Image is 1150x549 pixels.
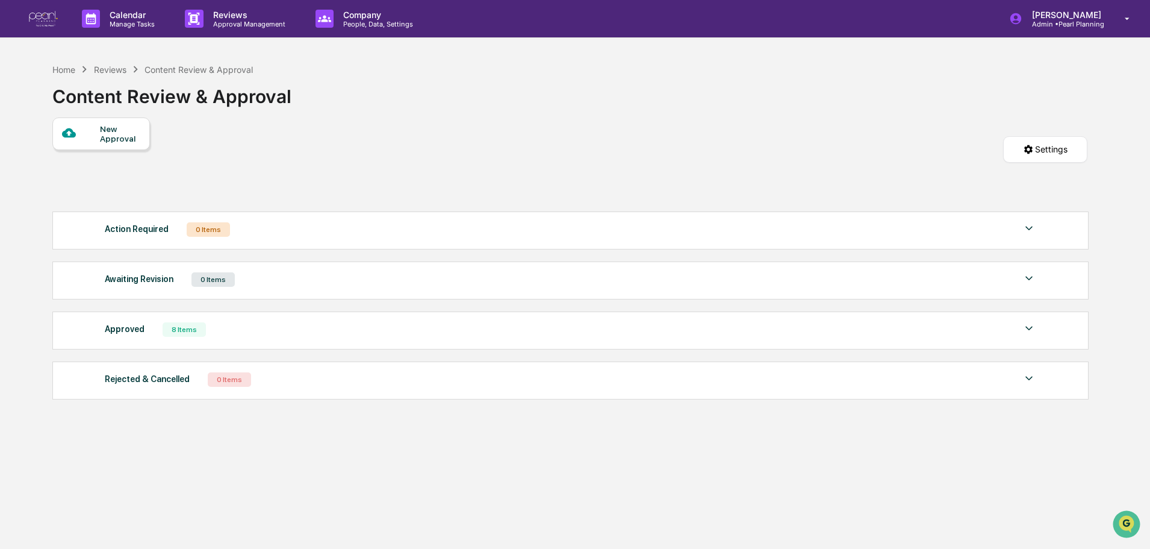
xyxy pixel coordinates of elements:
div: 8 Items [163,322,206,337]
div: New Approval [100,124,140,143]
img: caret [1022,271,1036,286]
span: Pylon [120,204,146,213]
img: caret [1022,321,1036,336]
a: Powered byPylon [85,204,146,213]
p: Manage Tasks [100,20,161,28]
img: caret [1022,221,1036,236]
p: How can we help? [12,25,219,45]
div: 0 Items [187,222,230,237]
button: Settings [1003,136,1087,163]
a: 🖐️Preclearance [7,147,82,169]
div: 0 Items [208,372,251,387]
div: Action Required [105,221,169,237]
a: 🗄️Attestations [82,147,154,169]
div: Approved [105,321,145,337]
div: 0 Items [191,272,235,287]
div: 🗄️ [87,153,97,163]
div: Reviews [94,64,126,75]
p: Approval Management [204,20,291,28]
p: Company [334,10,419,20]
div: Home [52,64,75,75]
p: Admin • Pearl Planning [1022,20,1107,28]
img: 1746055101610-c473b297-6a78-478c-a979-82029cc54cd1 [12,92,34,114]
span: Data Lookup [24,175,76,187]
p: [PERSON_NAME] [1022,10,1107,20]
iframe: Open customer support [1111,509,1144,542]
img: logo [29,11,58,27]
span: Attestations [99,152,149,164]
div: 🖐️ [12,153,22,163]
div: We're available if you need us! [41,104,152,114]
p: People, Data, Settings [334,20,419,28]
div: Start new chat [41,92,197,104]
div: Rejected & Cancelled [105,371,190,387]
p: Calendar [100,10,161,20]
span: Preclearance [24,152,78,164]
p: Reviews [204,10,291,20]
button: Start new chat [205,96,219,110]
div: 🔎 [12,176,22,186]
div: Content Review & Approval [52,76,291,107]
div: Awaiting Revision [105,271,173,287]
div: Content Review & Approval [145,64,253,75]
a: 🔎Data Lookup [7,170,81,192]
img: caret [1022,371,1036,386]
